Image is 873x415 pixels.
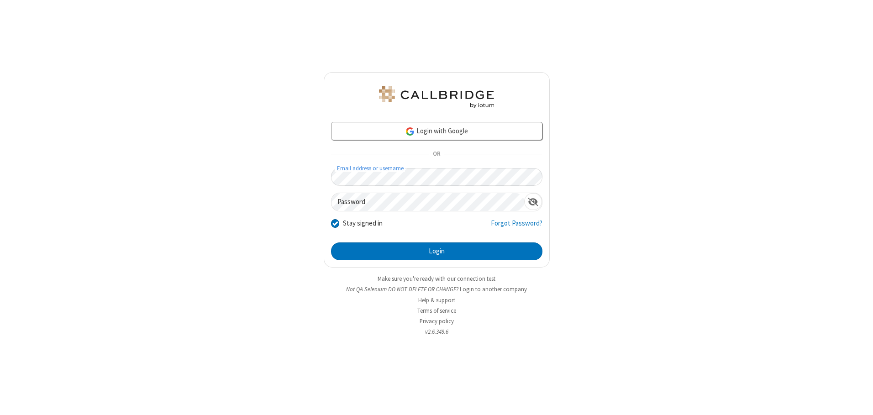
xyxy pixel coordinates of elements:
a: Privacy policy [420,317,454,325]
label: Stay signed in [343,218,383,229]
input: Email address or username [331,168,542,186]
a: Help & support [418,296,455,304]
a: Forgot Password? [491,218,542,236]
img: google-icon.png [405,126,415,137]
button: Login to another company [460,285,527,294]
a: Terms of service [417,307,456,315]
a: Make sure you're ready with our connection test [378,275,495,283]
div: Show password [524,193,542,210]
input: Password [331,193,524,211]
img: QA Selenium DO NOT DELETE OR CHANGE [377,86,496,108]
button: Login [331,242,542,261]
a: Login with Google [331,122,542,140]
li: Not QA Selenium DO NOT DELETE OR CHANGE? [324,285,550,294]
li: v2.6.349.6 [324,327,550,336]
span: OR [429,148,444,161]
